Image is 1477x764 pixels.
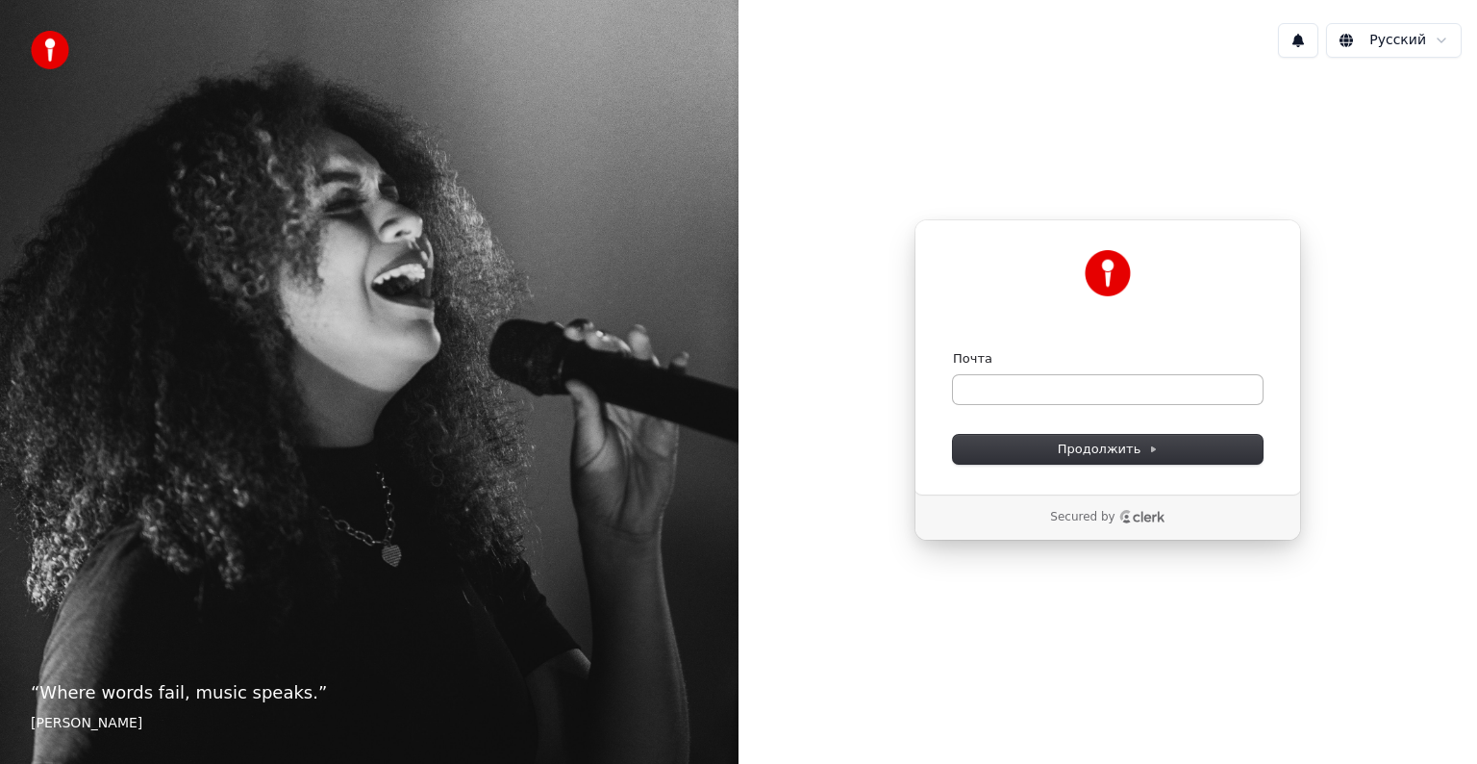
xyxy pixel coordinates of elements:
[1050,510,1114,525] p: Secured by
[953,435,1263,464] button: Продолжить
[31,31,69,69] img: youka
[1119,510,1165,523] a: Clerk logo
[1085,250,1131,296] img: Youka
[31,679,708,706] p: “ Where words fail, music speaks. ”
[31,714,708,733] footer: [PERSON_NAME]
[953,350,992,368] label: Почта
[1058,441,1159,458] span: Продолжить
